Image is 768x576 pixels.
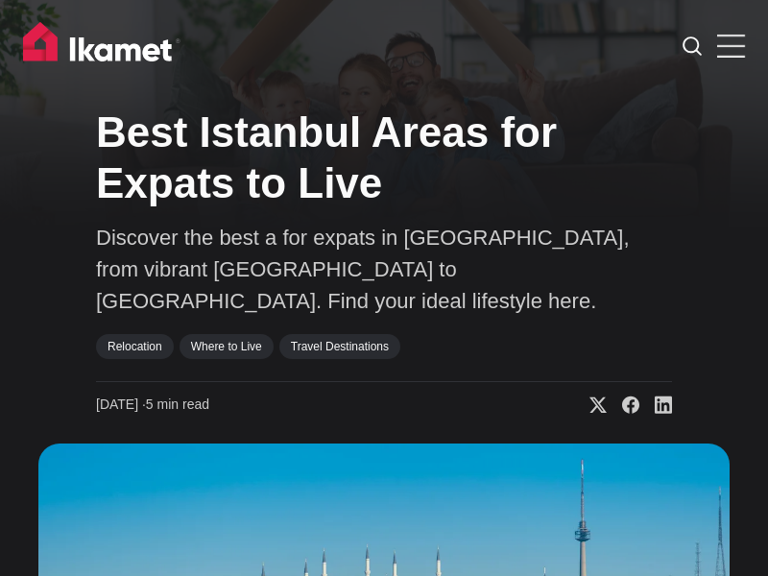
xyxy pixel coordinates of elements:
[574,396,607,415] a: Share on X
[639,396,672,415] a: Share on Linkedin
[607,396,639,415] a: Share on Facebook
[96,334,174,359] a: Relocation
[23,22,180,70] img: Ikamet home
[96,396,146,412] span: [DATE] ∙
[96,222,672,317] p: Discover the best a for expats in [GEOGRAPHIC_DATA], from vibrant [GEOGRAPHIC_DATA] to [GEOGRAPHI...
[279,334,400,359] a: Travel Destinations
[180,334,274,359] a: Where to Live
[96,108,672,209] h1: Best Istanbul Areas for Expats to Live
[96,396,209,415] time: 5 min read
